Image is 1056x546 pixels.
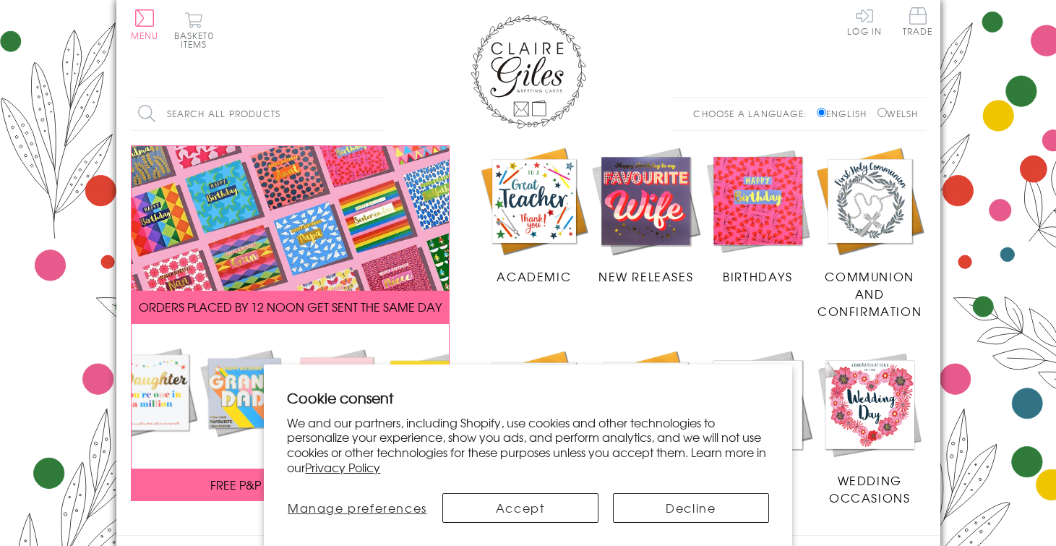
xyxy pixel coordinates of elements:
button: Accept [442,493,598,523]
span: 0 items [181,29,214,51]
label: English [817,107,874,120]
a: Age Cards [590,349,702,489]
a: Trade [903,7,933,38]
span: ORDERS PLACED BY 12 NOON GET SENT THE SAME DAY [139,298,442,315]
label: Welsh [877,107,919,120]
a: Wedding Occasions [814,349,926,506]
a: New Releases [590,145,702,286]
span: Academic [497,268,571,285]
span: New Releases [598,268,693,285]
input: English [817,108,826,117]
input: Search [369,98,384,130]
a: Anniversary [478,349,591,489]
a: Sympathy [702,349,814,489]
a: Birthdays [702,145,814,286]
span: Birthdays [723,268,792,285]
span: Menu [131,29,159,42]
button: Menu [131,9,159,40]
span: Wedding Occasions [829,472,910,506]
span: FREE P&P ON ALL UK ORDERS [210,476,369,493]
input: Search all products [131,98,384,130]
img: Claire Giles Greetings Cards [471,14,586,129]
a: Academic [478,145,591,286]
a: Log In [847,7,882,35]
h2: Cookie consent [287,388,769,408]
a: Communion and Confirmation [814,145,926,320]
button: Basket0 items [174,12,214,48]
span: Trade [903,7,933,35]
p: Choose a language: [693,107,814,120]
button: Manage preferences [287,493,427,523]
span: Manage preferences [288,499,427,516]
span: Communion and Confirmation [817,268,922,320]
p: We and our partners, including Shopify, use cookies and other technologies to personalize your ex... [287,415,769,475]
button: Decline [613,493,769,523]
a: Privacy Policy [305,458,380,476]
input: Welsh [877,108,887,117]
